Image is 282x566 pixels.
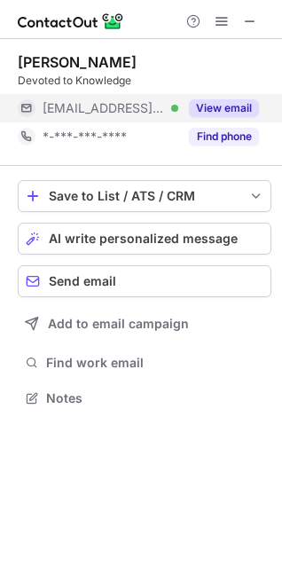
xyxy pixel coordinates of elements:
[49,232,238,246] span: AI write personalized message
[48,317,189,331] span: Add to email campaign
[18,386,271,411] button: Notes
[49,189,240,203] div: Save to List / ATS / CRM
[18,11,124,32] img: ContactOut v5.3.10
[18,265,271,297] button: Send email
[18,350,271,375] button: Find work email
[18,73,271,89] div: Devoted to Knowledge
[46,390,264,406] span: Notes
[18,53,137,71] div: [PERSON_NAME]
[46,355,264,371] span: Find work email
[49,274,116,288] span: Send email
[189,128,259,145] button: Reveal Button
[18,308,271,340] button: Add to email campaign
[18,180,271,212] button: save-profile-one-click
[18,223,271,255] button: AI write personalized message
[43,100,165,116] span: [EMAIL_ADDRESS][DOMAIN_NAME]
[189,99,259,117] button: Reveal Button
